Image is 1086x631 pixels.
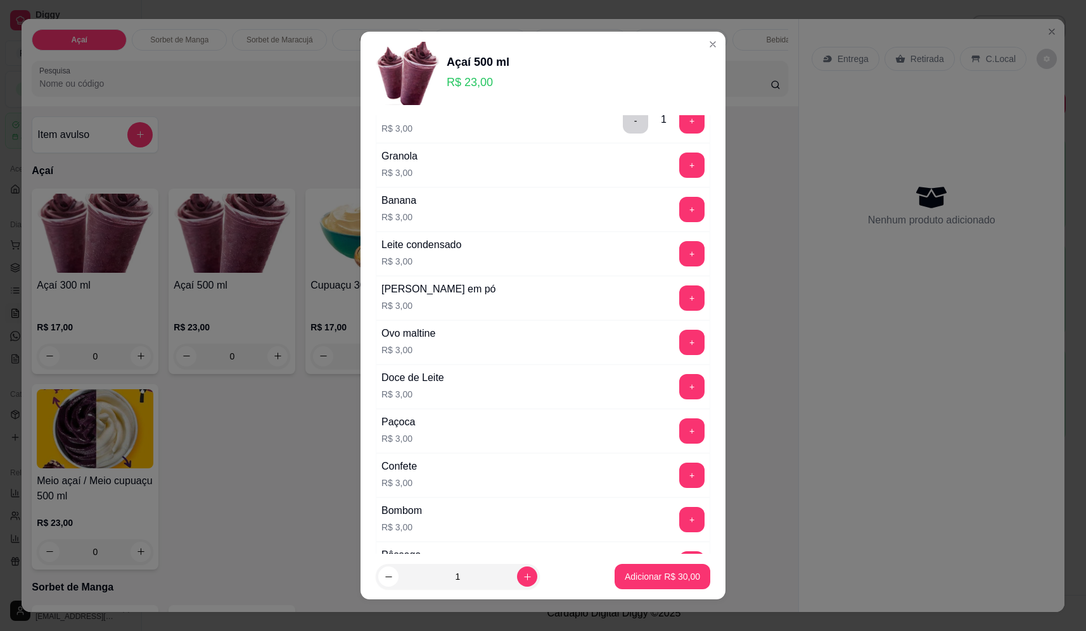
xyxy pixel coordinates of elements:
button: decrease-product-quantity [378,566,399,587]
div: 1 [661,112,667,127]
button: add [679,241,705,266]
button: Close [703,34,723,54]
p: R$ 3,00 [381,211,416,223]
div: Granola [381,149,418,164]
button: delete [623,108,648,134]
button: add [679,463,705,488]
button: increase-product-quantity [517,566,537,587]
button: Adicionar R$ 30,00 [615,564,710,589]
button: add [679,285,705,311]
button: add [679,507,705,532]
div: Pêssego [381,547,421,563]
button: add [679,330,705,355]
div: Bombom [381,503,422,518]
p: R$ 3,00 [381,432,415,445]
p: R$ 3,00 [381,388,444,401]
button: add [679,153,705,178]
div: [PERSON_NAME] em pó [381,282,496,297]
button: add [679,197,705,222]
div: Ovo maltine [381,326,435,341]
p: R$ 3,00 [381,299,496,312]
div: Leite condensado [381,237,461,253]
p: Adicionar R$ 30,00 [625,570,700,583]
img: product-image [376,42,439,105]
div: Açaí 500 ml [447,53,509,71]
button: add [679,418,705,444]
p: R$ 3,00 [381,166,418,179]
div: Paçoca [381,415,415,430]
p: R$ 3,00 [381,122,412,135]
div: Confete [381,459,417,474]
div: Banana [381,193,416,208]
button: add [679,108,705,134]
p: R$ 3,00 [381,521,422,534]
p: R$ 23,00 [447,73,509,91]
button: add [679,551,705,577]
p: R$ 3,00 [381,255,461,268]
div: Doce de Leite [381,370,444,385]
p: R$ 3,00 [381,477,417,489]
p: R$ 3,00 [381,344,435,356]
button: add [679,374,705,399]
